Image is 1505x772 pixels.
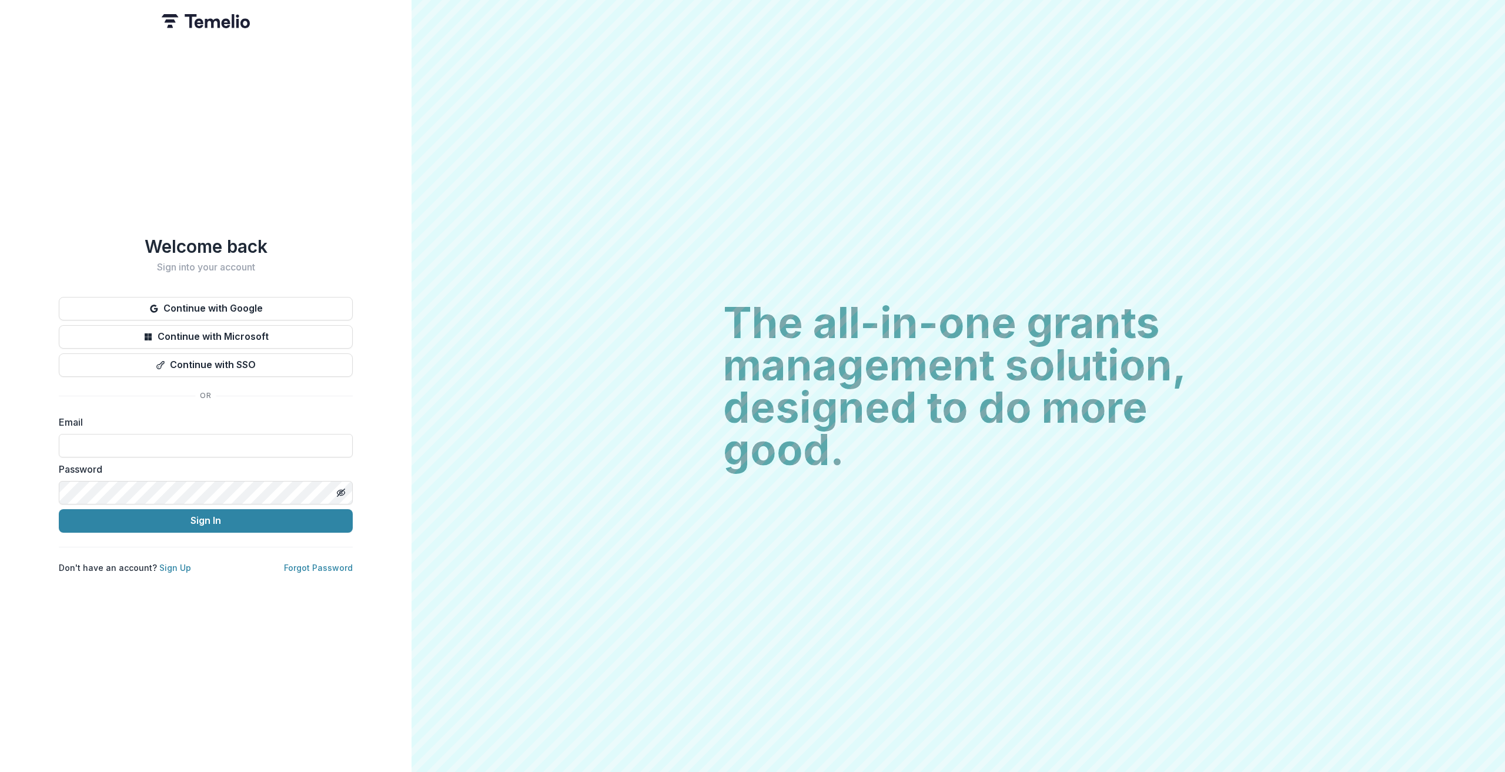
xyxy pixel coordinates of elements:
[59,236,353,257] h1: Welcome back
[59,262,353,273] h2: Sign into your account
[159,563,191,573] a: Sign Up
[59,297,353,320] button: Continue with Google
[59,462,346,476] label: Password
[59,353,353,377] button: Continue with SSO
[59,562,191,574] p: Don't have an account?
[162,14,250,28] img: Temelio
[332,483,350,502] button: Toggle password visibility
[59,509,353,533] button: Sign In
[284,563,353,573] a: Forgot Password
[59,325,353,349] button: Continue with Microsoft
[59,415,346,429] label: Email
